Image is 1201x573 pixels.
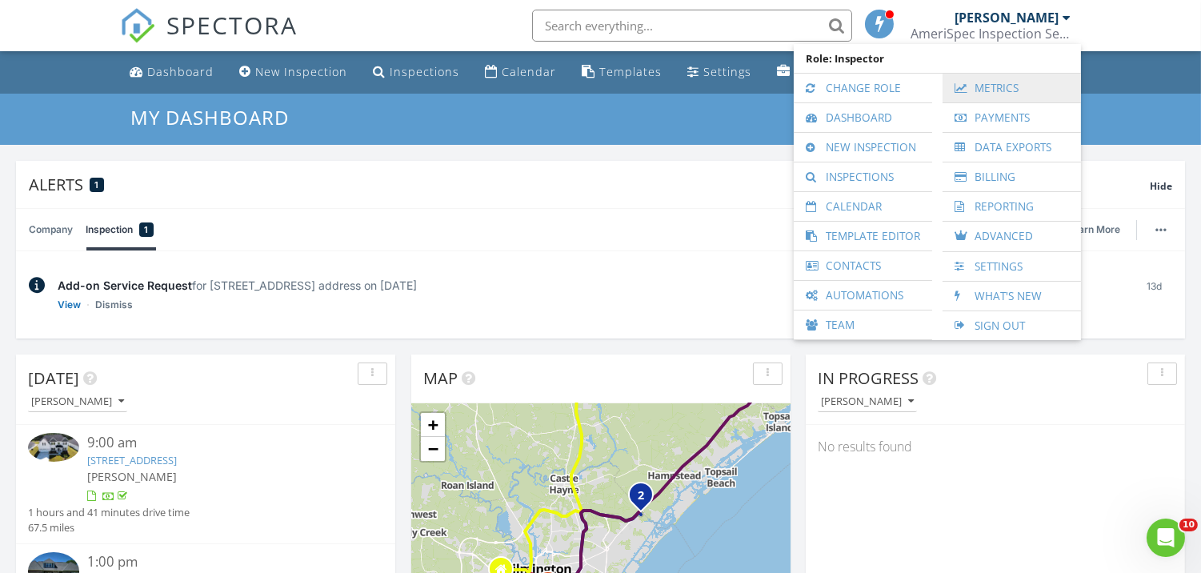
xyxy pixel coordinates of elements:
a: Dashboard [802,103,924,132]
span: Hide [1150,179,1172,193]
button: [PERSON_NAME] [28,391,127,413]
div: 67.5 miles [28,520,190,535]
div: Dashboard [147,64,214,79]
img: info-2c025b9f2229fc06645a.svg [29,277,45,294]
a: Zoom in [421,413,445,437]
div: AmeriSpec Inspection Services [911,26,1071,42]
a: Inspections [366,58,466,87]
div: 1 hours and 41 minutes drive time [28,505,190,520]
a: SPECTORA [120,22,298,55]
div: No results found [806,425,1185,468]
a: Sign Out [951,311,1073,340]
a: Calendar [802,192,924,221]
a: Automations [802,281,924,310]
div: [PERSON_NAME] [955,10,1059,26]
a: 9:00 am [STREET_ADDRESS] [PERSON_NAME] 1 hours and 41 minutes drive time 67.5 miles [28,433,383,535]
iframe: Intercom live chat [1147,519,1185,557]
a: Team [802,311,924,339]
a: [STREET_ADDRESS] [87,453,177,467]
a: Template Editor [802,222,924,250]
a: Templates [575,58,668,87]
a: Company [29,209,73,250]
div: 59 Bonaparte Street Lot 152,, Wilmington, NC 28411 [641,495,651,504]
a: Metrics [951,74,1073,102]
a: Reporting [951,192,1073,221]
span: Add-on Service Request [58,278,192,292]
a: Dismiss [95,297,133,313]
img: 9256608%2Fcover_photos%2FPVrKjswwvrMStJ3gxMng%2Fsmall.jpg [28,433,79,462]
span: In Progress [818,367,919,389]
a: Inspections [802,162,924,191]
div: 13d [1136,277,1172,313]
div: [PERSON_NAME] [821,396,914,407]
span: 1 [145,222,149,238]
div: 1:00 pm [87,552,354,572]
div: 9:00 am [87,433,354,453]
a: Data Exports [951,133,1073,162]
span: 10 [1179,519,1198,531]
a: New Inspection [802,133,924,162]
a: Learn More [1067,222,1130,238]
a: Advanced [951,222,1073,251]
a: Inspection [86,209,154,250]
span: Role: Inspector [802,44,1073,73]
span: 1 [95,179,99,190]
a: New Inspection [233,58,354,87]
div: for [STREET_ADDRESS] address on [DATE] [58,277,1123,294]
input: Search everything... [532,10,852,42]
a: Payments [951,103,1073,132]
a: Contacts [802,251,924,280]
a: Dashboard [123,58,220,87]
span: My Dashboard [130,104,289,130]
div: Calendar [502,64,556,79]
div: Inspections [390,64,459,79]
div: Alerts [29,174,1150,195]
a: Billing [951,162,1073,191]
div: Templates [599,64,662,79]
div: [PERSON_NAME] [31,396,124,407]
button: [PERSON_NAME] [818,391,917,413]
a: View [58,297,81,313]
img: The Best Home Inspection Software - Spectora [120,8,155,43]
span: Map [423,367,458,389]
a: Zoom out [421,437,445,461]
a: Settings [951,252,1073,281]
span: SPECTORA [166,8,298,42]
div: Settings [703,64,751,79]
a: What's New [951,282,1073,311]
div: New Inspection [255,64,347,79]
a: Change Role [802,74,924,102]
a: Calendar [478,58,562,87]
a: Company Profile [771,58,839,87]
i: 2 [638,491,644,502]
span: [PERSON_NAME] [87,469,177,484]
img: ellipsis-632cfdd7c38ec3a7d453.svg [1155,228,1167,231]
a: Settings [681,58,758,87]
span: [DATE] [28,367,79,389]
